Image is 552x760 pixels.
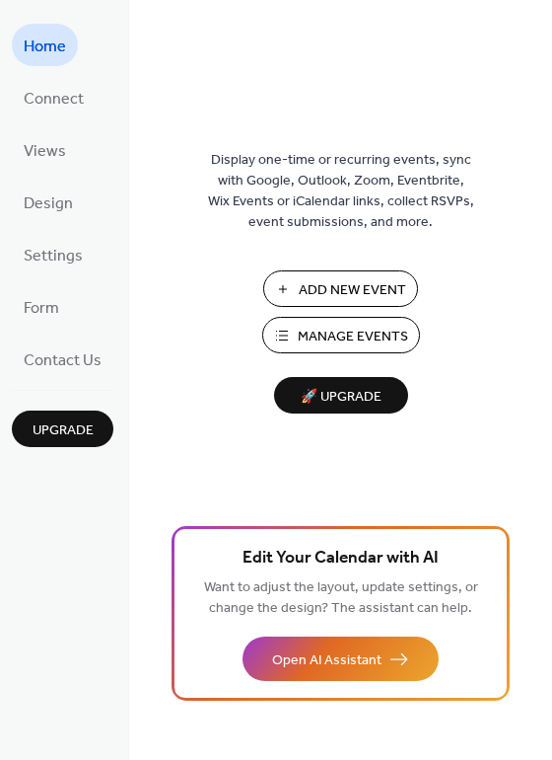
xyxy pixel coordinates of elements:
[263,270,418,307] button: Add New Event
[12,411,113,447] button: Upgrade
[242,545,439,572] span: Edit Your Calendar with AI
[286,384,396,411] span: 🚀 Upgrade
[24,189,73,219] span: Design
[12,76,96,118] a: Connect
[12,24,78,66] a: Home
[298,327,408,347] span: Manage Events
[12,285,71,328] a: Form
[12,128,78,171] a: Views
[24,32,66,62] span: Home
[208,150,474,233] span: Display one-time or recurring events, sync with Google, Outlook, Zoom, Eventbrite, Wix Events or ...
[12,233,95,275] a: Settings
[272,650,381,671] span: Open AI Assistant
[299,280,406,301] span: Add New Event
[242,637,439,681] button: Open AI Assistant
[274,377,408,414] button: 🚀 Upgrade
[262,317,420,353] button: Manage Events
[24,241,83,271] span: Settings
[204,574,478,622] span: Want to adjust the layout, update settings, or change the design? The assistant can help.
[24,293,59,324] span: Form
[24,345,102,376] span: Contact Us
[24,84,84,114] span: Connect
[24,136,66,167] span: Views
[12,181,85,223] a: Design
[12,338,113,380] a: Contact Us
[33,420,94,441] span: Upgrade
